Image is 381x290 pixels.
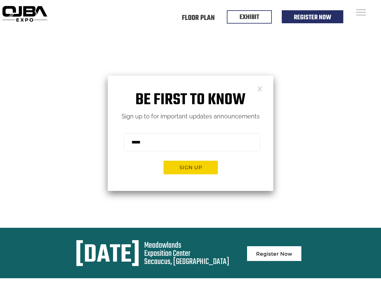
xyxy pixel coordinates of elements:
p: Sign up to for important updates announcements [108,111,273,122]
a: Register Now [247,246,301,261]
div: Meadowlands Exposition Center Secaucus, [GEOGRAPHIC_DATA] [144,241,229,266]
a: EXHIBIT [240,12,259,22]
a: Close [257,86,262,91]
a: Register Now [294,12,331,23]
div: [DATE] [75,241,140,269]
h1: Be first to know [108,91,273,110]
button: Sign up [164,161,218,174]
